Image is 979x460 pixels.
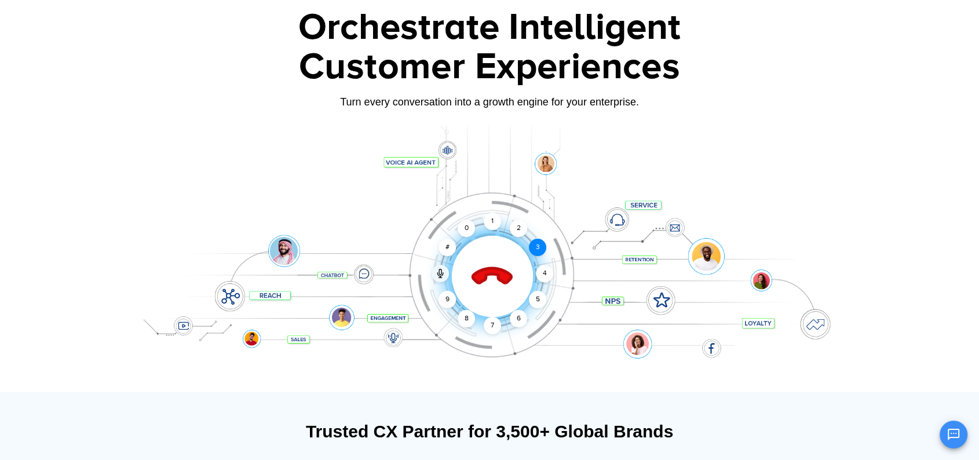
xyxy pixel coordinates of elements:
div: 9 [439,291,456,308]
div: Customer Experiences [127,39,852,95]
div: 0 [458,220,475,237]
div: 1 [484,213,501,230]
button: Open chat [940,421,967,448]
div: 8 [458,310,475,327]
div: 5 [529,291,546,308]
div: 6 [510,310,527,327]
div: 4 [536,265,553,282]
div: 3 [529,239,546,256]
div: 2 [510,220,527,237]
div: Orchestrate Intelligent [127,9,852,46]
div: 7 [484,317,501,334]
div: Turn every conversation into a growth engine for your enterprise. [127,96,852,108]
div: Trusted CX Partner for 3,500+ Global Brands [133,421,846,441]
div: # [439,239,456,256]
